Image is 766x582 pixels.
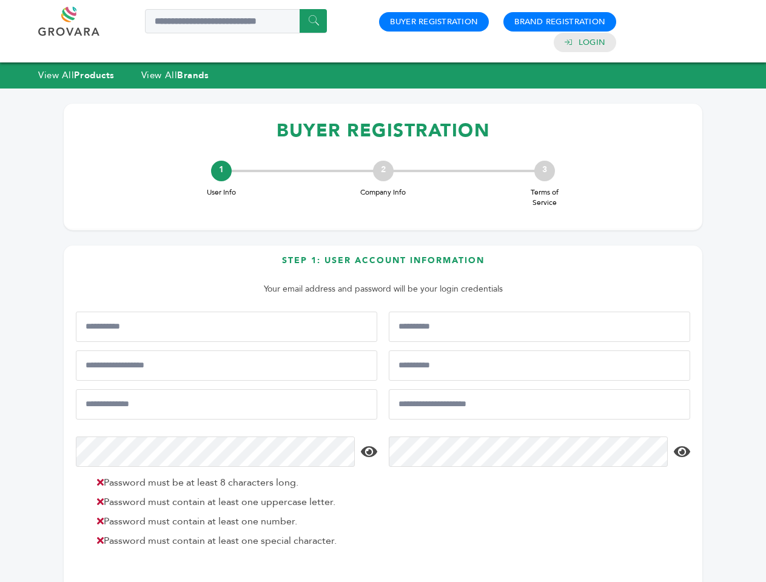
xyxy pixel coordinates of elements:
[91,514,374,529] li: Password must contain at least one number.
[82,282,684,296] p: Your email address and password will be your login credentials
[514,16,605,27] a: Brand Registration
[76,312,377,342] input: First Name*
[76,350,377,381] input: Mobile Phone Number
[389,389,690,420] input: Confirm Email Address*
[373,161,394,181] div: 2
[76,255,690,276] h3: Step 1: User Account Information
[177,69,209,81] strong: Brands
[74,69,114,81] strong: Products
[76,389,377,420] input: Email Address*
[38,69,115,81] a: View AllProducts
[91,533,374,548] li: Password must contain at least one special character.
[359,187,408,198] span: Company Info
[76,113,690,149] h1: BUYER REGISTRATION
[91,495,374,509] li: Password must contain at least one uppercase letter.
[197,187,246,198] span: User Info
[389,436,668,467] input: Confirm Password*
[145,9,327,33] input: Search a product or brand...
[534,161,555,181] div: 3
[579,37,605,48] a: Login
[390,16,478,27] a: Buyer Registration
[389,350,690,381] input: Job Title*
[91,475,374,490] li: Password must be at least 8 characters long.
[211,161,232,181] div: 1
[76,436,355,467] input: Password*
[389,312,690,342] input: Last Name*
[141,69,209,81] a: View AllBrands
[520,187,569,208] span: Terms of Service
